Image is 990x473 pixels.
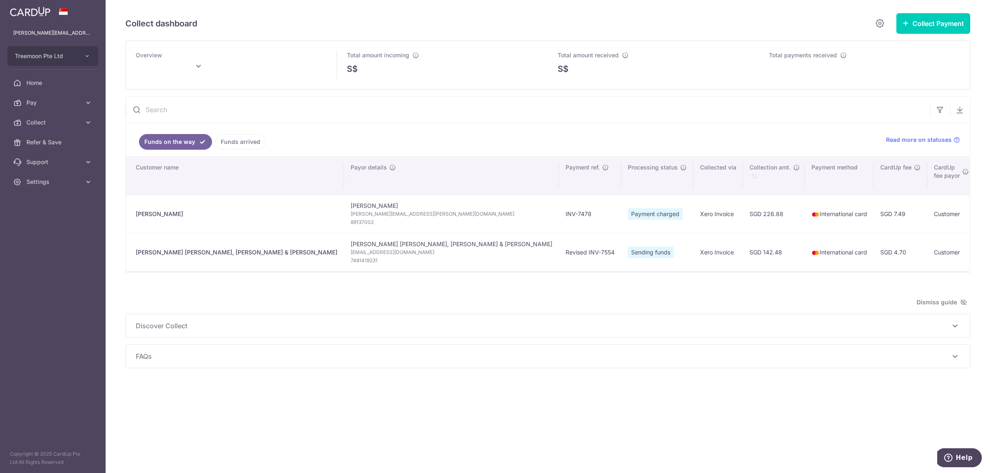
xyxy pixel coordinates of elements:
span: Home [26,79,81,87]
img: CardUp [10,7,50,16]
span: Total amount incoming [347,52,409,59]
th: Collection amt. : activate to sort column ascending [743,157,805,195]
a: Funds arrived [215,134,266,150]
span: 89137002 [351,218,552,226]
span: 7481419231 [351,257,552,265]
div: [PERSON_NAME] [PERSON_NAME], [PERSON_NAME] & [PERSON_NAME] [136,248,337,257]
span: Help [19,6,35,13]
span: Dismiss guide [917,297,967,307]
img: mastercard-sm-87a3fd1e0bddd137fecb07648320f44c262e2538e7db6024463105ddbc961eb2.png [811,210,820,219]
h5: Collect dashboard [125,17,197,30]
span: CardUp fee [880,163,912,172]
span: Payment ref. [566,163,600,172]
p: FAQs [136,351,960,361]
span: Settings [26,178,81,186]
span: S$ [347,63,358,75]
span: Processing status [628,163,678,172]
span: Treemoon Pte Ltd [15,52,76,60]
p: Discover Collect [136,321,960,331]
span: Read more on statuses [886,136,952,144]
th: Collected via [693,157,743,195]
th: Payor details [344,157,559,195]
span: [EMAIL_ADDRESS][DOMAIN_NAME] [351,248,552,257]
button: Collect Payment [896,13,970,34]
span: Total payments received [769,52,837,59]
a: Funds on the way [139,134,212,150]
span: Pay [26,99,81,107]
button: Treemoon Pte Ltd [7,46,98,66]
span: Collection amt. [750,163,791,172]
input: Search [126,96,930,123]
span: Overview [136,52,162,59]
td: Customer [927,233,976,271]
td: SGD 4.70 [874,233,927,271]
td: [PERSON_NAME] [344,195,559,233]
td: SGD 142.48 [743,233,805,271]
td: INV-7478 [559,195,621,233]
span: FAQs [136,351,950,361]
td: International card [805,195,874,233]
span: Support [26,158,81,166]
th: Payment ref. [559,157,621,195]
a: Read more on statuses [886,136,960,144]
td: Revised INV-7554 [559,233,621,271]
span: Discover Collect [136,321,950,331]
td: Customer [927,195,976,233]
span: S$ [558,63,568,75]
td: International card [805,233,874,271]
td: Xero Invoice [693,233,743,271]
td: Xero Invoice [693,195,743,233]
span: [PERSON_NAME][EMAIL_ADDRESS][PERSON_NAME][DOMAIN_NAME] [351,210,552,218]
th: CardUp fee [874,157,927,195]
img: mastercard-sm-87a3fd1e0bddd137fecb07648320f44c262e2538e7db6024463105ddbc961eb2.png [811,249,820,257]
span: Payor details [351,163,387,172]
span: Payment charged [628,208,683,220]
th: Payment method [805,157,874,195]
td: [PERSON_NAME] [PERSON_NAME], [PERSON_NAME] & [PERSON_NAME] [344,233,559,271]
p: [PERSON_NAME][EMAIL_ADDRESS][DOMAIN_NAME] [13,29,92,37]
span: CardUp fee payor [934,163,960,180]
iframe: Opens a widget where you can find more information [937,448,982,469]
span: Sending funds [628,247,674,258]
th: CardUpfee payor [927,157,976,195]
td: SGD 7.49 [874,195,927,233]
span: Refer & Save [26,138,81,146]
th: Processing status [621,157,693,195]
div: [PERSON_NAME] [136,210,337,218]
td: SGD 226.88 [743,195,805,233]
span: Total amount received [558,52,619,59]
th: Customer name [126,157,344,195]
span: Collect [26,118,81,127]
